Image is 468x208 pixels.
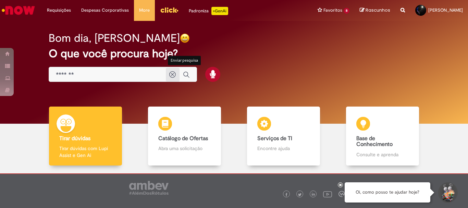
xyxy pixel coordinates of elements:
span: Requisições [47,7,71,14]
div: Oi, como posso te ajudar hoje? [345,182,430,203]
span: Rascunhos [366,7,390,13]
span: [PERSON_NAME] [428,7,463,13]
h2: O que você procura hoje? [49,48,419,60]
span: 8 [344,8,349,14]
p: Encontre ajuda [257,145,309,152]
img: click_logo_yellow_360x200.png [160,5,178,15]
b: Base de Conhecimento [356,135,393,148]
img: happy-face.png [180,33,190,43]
img: logo_footer_ambev_rotulo_gray.png [129,181,169,195]
p: Consulte e aprenda [356,151,408,158]
b: Tirar dúvidas [59,135,90,142]
p: Tirar dúvidas com Lupi Assist e Gen Ai [59,145,111,159]
b: Catálogo de Ofertas [158,135,208,142]
img: logo_footer_facebook.png [285,193,288,196]
b: Serviços de TI [257,135,292,142]
span: Favoritos [323,7,342,14]
img: ServiceNow [1,3,36,17]
img: logo_footer_twitter.png [298,193,301,196]
p: Abra uma solicitação [158,145,210,152]
img: logo_footer_linkedin.png [312,193,315,197]
p: +GenAi [211,7,228,15]
span: More [139,7,150,14]
a: Rascunhos [360,7,390,14]
a: Tirar dúvidas Tirar dúvidas com Lupi Assist e Gen Ai [36,107,135,166]
a: Serviços de TI Encontre ajuda [234,107,333,166]
a: Base de Conhecimento Consulte e aprenda [333,107,432,166]
span: Despesas Corporativas [81,7,129,14]
div: Padroniza [189,7,228,15]
img: logo_footer_workplace.png [338,191,345,197]
button: Iniciar Conversa de Suporte [437,182,458,203]
img: logo_footer_youtube.png [323,189,332,198]
h2: Bom dia, [PERSON_NAME] [49,32,180,44]
a: Catálogo de Ofertas Abra uma solicitação [135,107,234,166]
